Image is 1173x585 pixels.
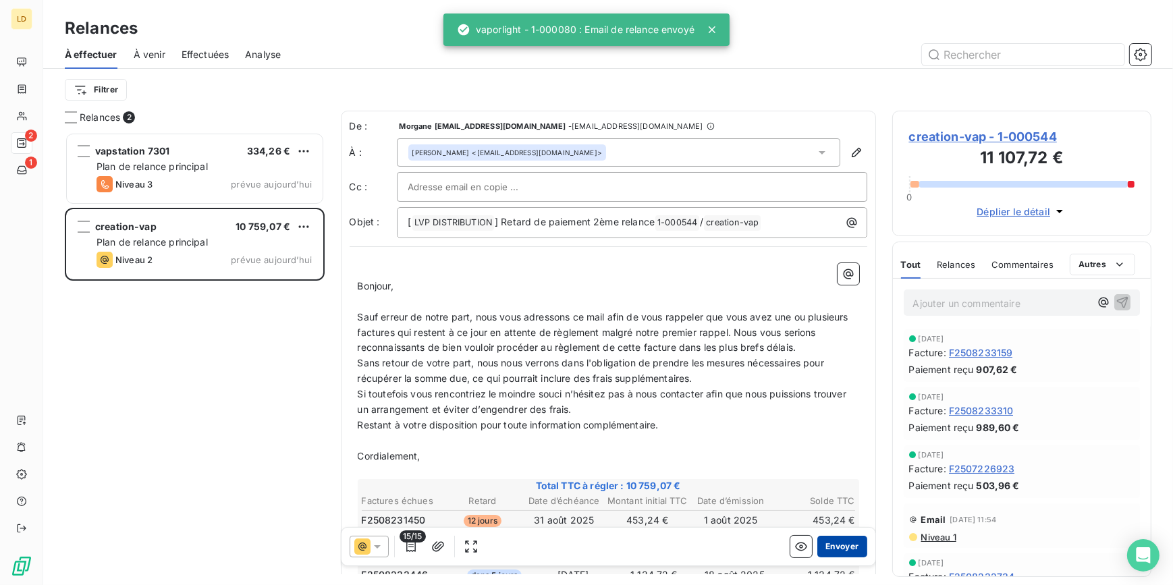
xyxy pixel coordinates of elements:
span: prévue aujourd’hui [231,254,312,265]
span: 503,96 € [976,478,1019,493]
span: 334,26 € [247,145,290,157]
input: Rechercher [922,44,1124,65]
td: 1 134,72 € [774,567,855,582]
span: F2507226923 [949,462,1015,476]
span: [DATE] [919,559,944,567]
span: Facture : [909,569,946,584]
span: 12 jours [464,515,501,527]
span: 1 [25,157,37,169]
th: Montant initial TTC [605,494,689,508]
span: Commentaires [991,259,1054,270]
span: creation-vap - 1-000544 [909,128,1135,146]
div: <[EMAIL_ADDRESS][DOMAIN_NAME]> [412,148,602,157]
span: 2 [25,130,37,142]
span: 10 759,07 € [236,221,290,232]
h3: Relances [65,16,138,40]
div: grid [65,132,325,585]
span: ] Retard de paiement 2ème relance [495,216,655,227]
span: Morgane [EMAIL_ADDRESS][DOMAIN_NAME] [400,122,566,130]
span: 989,60 € [976,420,1019,435]
span: Déplier le détail [977,204,1050,219]
th: Date d’échéance [524,494,604,508]
td: [DATE] [535,567,612,582]
span: Sauf erreur de notre part, nous vous adressons ce mail afin de vous rappeler que vous avez une ou... [358,311,851,354]
span: Objet : [350,216,380,227]
span: F2508233310 [949,403,1014,418]
span: À venir [134,48,165,61]
span: F2508232734 [949,569,1015,584]
span: [ [408,216,412,227]
span: 15/15 [400,530,426,542]
span: Plan de relance principal [97,236,208,248]
td: 453,24 € [772,513,855,528]
span: [PERSON_NAME] [412,148,470,157]
span: 1-000544 [655,215,699,231]
span: / [700,216,703,227]
th: Retard [442,494,522,508]
td: 1 134,72 € [613,567,694,582]
span: Restant à votre disposition pour toute information complémentaire. [358,419,659,430]
span: Niveau 1 [920,532,956,542]
span: F2508233159 [949,345,1013,360]
span: 2 [123,111,135,123]
img: Logo LeanPay [11,555,32,577]
span: De : [350,119,397,133]
span: F2508231450 [362,513,426,527]
label: Cc : [350,180,397,194]
label: À : [350,146,397,159]
span: Email [921,514,946,525]
td: F2508233446 [361,567,455,582]
td: 18 août 2025 [696,567,773,582]
input: Adresse email en copie ... [408,177,553,197]
button: Envoyer [817,536,867,557]
span: Sans retour de votre part, nous nous verrons dans l'obligation de prendre les mesures nécessaires... [358,357,827,384]
span: Facture : [909,403,946,418]
td: 1 août 2025 [690,513,771,528]
span: Facture : [909,462,946,476]
h3: 11 107,72 € [909,146,1135,173]
span: Paiement reçu [909,478,974,493]
span: Relances [80,111,120,124]
span: Analyse [245,48,281,61]
button: Déplier le détail [973,204,1070,219]
span: vapstation 7301 [95,145,169,157]
span: Total TTC à régler : 10 759,07 € [360,479,857,493]
span: [DATE] [919,451,944,459]
span: Tout [901,259,921,270]
span: dans 5 jours [467,569,522,582]
th: Date d’émission [690,494,771,508]
th: Factures échues [361,494,441,508]
span: Niveau 2 [115,254,153,265]
div: vaporlight - 1-000080 : Email de relance envoyé [457,18,694,42]
span: [DATE] [919,335,944,343]
span: creation-vap [704,215,761,231]
div: Open Intercom Messenger [1127,539,1160,572]
span: Paiement reçu [909,362,974,377]
span: Plan de relance principal [97,161,208,172]
span: creation-vap [95,221,157,232]
span: Bonjour, [358,280,393,291]
span: Niveau 3 [115,179,153,190]
td: 31 août 2025 [524,513,604,528]
span: 907,62 € [976,362,1017,377]
span: [DATE] 11:54 [950,516,996,524]
span: À effectuer [65,48,117,61]
th: Solde TTC [772,494,855,508]
span: Si toutefois vous rencontriez le moindre souci n’hésitez pas à nous contacter afin que nous puiss... [358,388,850,415]
span: 0 [906,192,912,202]
span: Effectuées [182,48,229,61]
span: Facture : [909,345,946,360]
span: prévue aujourd’hui [231,179,312,190]
span: Relances [937,259,975,270]
span: [DATE] [919,393,944,401]
span: Paiement reçu [909,420,974,435]
button: Autres [1070,254,1135,275]
button: Filtrer [65,79,127,101]
span: - [EMAIL_ADDRESS][DOMAIN_NAME] [568,122,703,130]
td: 453,24 € [605,513,689,528]
span: Cordialement, [358,450,420,462]
div: LD [11,8,32,30]
span: LVP DISTRIBUTION [412,215,494,231]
